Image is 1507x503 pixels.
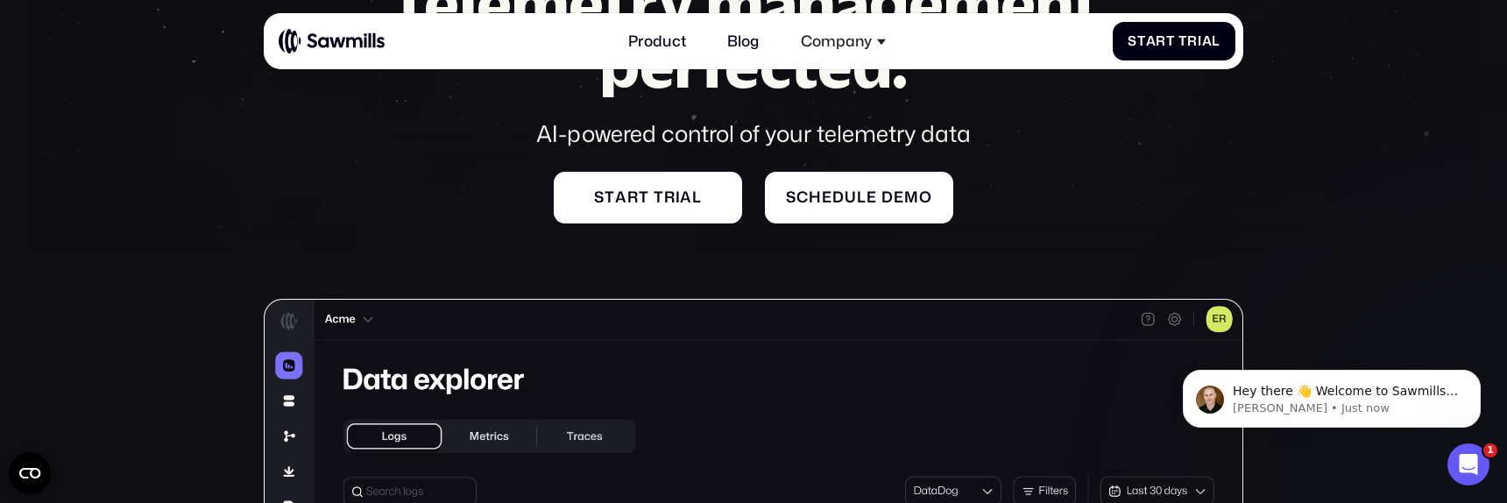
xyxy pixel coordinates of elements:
span: e [822,188,832,207]
span: a [1202,33,1213,49]
span: c [796,188,809,207]
span: t [654,188,664,207]
span: e [867,188,877,207]
span: o [919,188,932,207]
a: Scheduledemo [765,172,953,223]
span: d [832,188,845,207]
span: S [786,188,796,207]
div: AI-powered control of your telemetry data [353,117,1154,149]
span: t [1137,33,1146,49]
span: t [1166,33,1175,49]
div: Company [789,21,898,61]
span: l [692,188,702,207]
span: S [594,188,605,207]
span: T [1178,33,1187,49]
span: l [857,188,867,207]
span: r [664,188,676,207]
span: a [680,188,692,207]
span: i [1198,33,1202,49]
span: r [627,188,639,207]
span: e [894,188,904,207]
span: a [1146,33,1157,49]
div: Company [801,32,872,51]
span: l [1212,33,1220,49]
a: Product [617,21,697,61]
span: S [1128,33,1137,49]
span: m [904,188,919,207]
a: Blog [717,21,771,61]
span: d [881,188,894,207]
a: StartTrial [1113,22,1236,60]
span: i [676,188,681,207]
iframe: Intercom notifications message [1157,333,1507,456]
span: r [1156,33,1166,49]
span: t [605,188,615,207]
span: h [809,188,822,207]
button: Open CMP widget [9,452,51,494]
span: t [639,188,649,207]
span: u [845,188,857,207]
span: a [615,188,627,207]
span: r [1187,33,1198,49]
iframe: Intercom live chat [1447,443,1489,485]
span: 1 [1483,443,1497,457]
